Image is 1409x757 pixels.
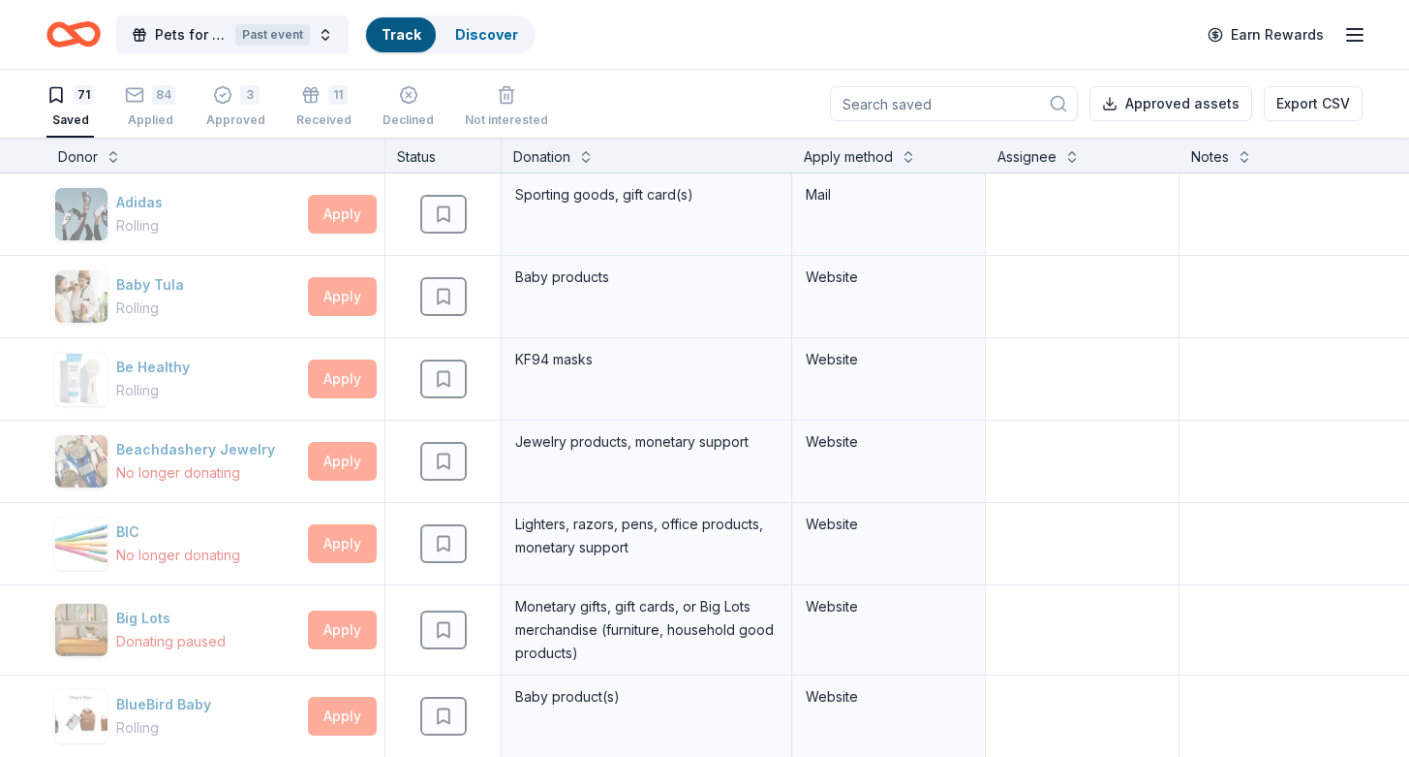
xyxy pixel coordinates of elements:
div: Website [806,348,971,371]
a: Home [46,12,101,57]
div: Website [806,513,971,536]
div: Status [385,138,502,173]
div: Apply method [804,145,893,169]
div: Mail [806,183,971,206]
div: Notes [1191,145,1229,169]
button: TrackDiscover [364,16,536,54]
div: Applied [125,112,175,128]
div: Monetary gifts, gift cards, or Big Lots merchandise (furniture, household good products) [513,593,780,667]
div: Sporting goods, gift card(s) [513,181,780,208]
button: 3Approved [206,78,265,138]
div: Received [296,112,352,128]
div: Donation [513,145,570,169]
div: Lighters, razors, pens, office products, monetary support [513,511,780,561]
div: Assignee [997,145,1057,169]
a: Earn Rewards [1196,17,1335,52]
div: 11 [328,85,348,105]
div: Approved [206,112,265,128]
div: Past event [235,24,310,46]
a: Discover [455,26,518,43]
div: Website [806,266,971,289]
div: Baby product(s) [513,683,780,710]
div: Baby products [513,264,780,291]
div: 71 [74,85,94,105]
div: Jewelry products, monetary support [513,428,780,456]
button: Pets for VetsPast event [116,16,349,54]
div: Website [806,595,971,618]
a: Track [382,26,420,43]
button: Declined [383,78,434,138]
div: Saved [46,112,94,128]
div: Declined [383,112,434,128]
div: Not interested [465,112,548,128]
button: Not interested [465,78,548,138]
span: Pets for Vets [155,23,228,47]
div: Donor [58,145,98,169]
div: 3 [240,85,260,105]
div: 84 [152,85,175,105]
div: Website [806,430,971,454]
button: Export CSV [1264,86,1363,121]
div: KF94 masks [513,346,780,373]
div: Website [806,685,971,709]
button: 84Applied [125,78,175,138]
button: 71Saved [46,78,94,138]
button: 11Received [296,78,352,138]
button: Approved assets [1089,86,1252,121]
input: Search saved [830,86,1078,121]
